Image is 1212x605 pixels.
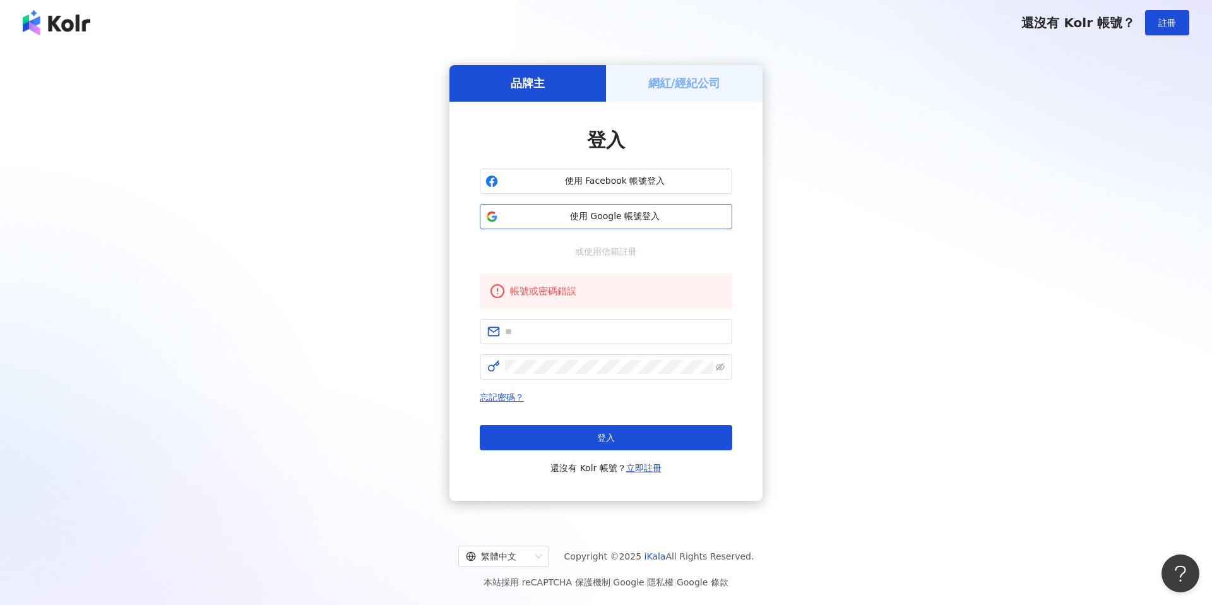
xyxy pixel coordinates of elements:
span: 使用 Facebook 帳號登入 [503,175,727,188]
iframe: Help Scout Beacon - Open [1161,554,1199,592]
span: 使用 Google 帳號登入 [503,210,727,223]
a: iKala [645,551,666,561]
span: 註冊 [1158,18,1176,28]
span: 還沒有 Kolr 帳號？ [1021,15,1135,30]
span: eye-invisible [716,362,725,371]
span: 還沒有 Kolr 帳號？ [550,460,662,476]
div: 帳號或密碼錯誤 [510,284,722,299]
img: logo [23,10,90,35]
span: | [610,577,614,587]
a: 忘記密碼？ [480,392,524,402]
h5: 網紅/經紀公司 [648,75,721,91]
a: Google 隱私權 [613,577,674,587]
button: 使用 Facebook 帳號登入 [480,169,732,194]
button: 登入 [480,425,732,450]
span: | [674,577,677,587]
a: Google 條款 [677,577,728,587]
button: 使用 Google 帳號登入 [480,204,732,229]
h5: 品牌主 [511,75,545,91]
span: Copyright © 2025 All Rights Reserved. [564,549,754,564]
span: 或使用信箱註冊 [566,244,646,258]
div: 繁體中文 [466,546,530,566]
span: 登入 [597,433,615,443]
span: 登入 [587,129,625,151]
span: 本站採用 reCAPTCHA 保護機制 [484,575,728,590]
a: 立即註冊 [626,463,662,473]
button: 註冊 [1145,10,1189,35]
